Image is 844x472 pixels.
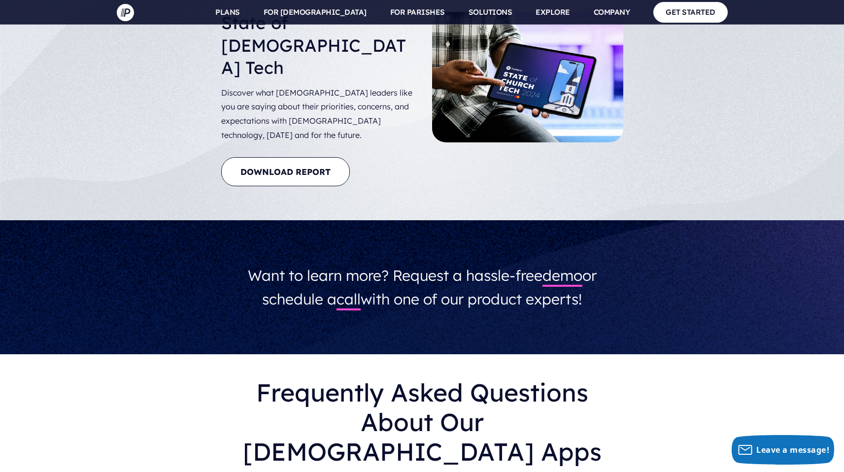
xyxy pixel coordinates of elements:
[542,266,582,285] a: demo
[221,157,350,186] a: DOWNLOAD REPORT
[432,12,623,142] img: Discover Pushpay's 2024 State of Church Technology
[337,290,361,308] a: call
[221,12,414,82] h3: State of [DEMOGRAPHIC_DATA] Tech
[756,444,829,455] span: Leave a message!
[337,290,361,310] span: call
[732,435,834,465] button: Leave a message!
[542,266,582,287] span: demo
[221,82,414,146] p: Discover what [DEMOGRAPHIC_DATA] leaders like you are saying about their priorities, concerns, an...
[248,266,597,308] span: Want to learn more? Request a hassle-free or schedule a with one of our product experts!
[653,2,728,22] a: GET STARTED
